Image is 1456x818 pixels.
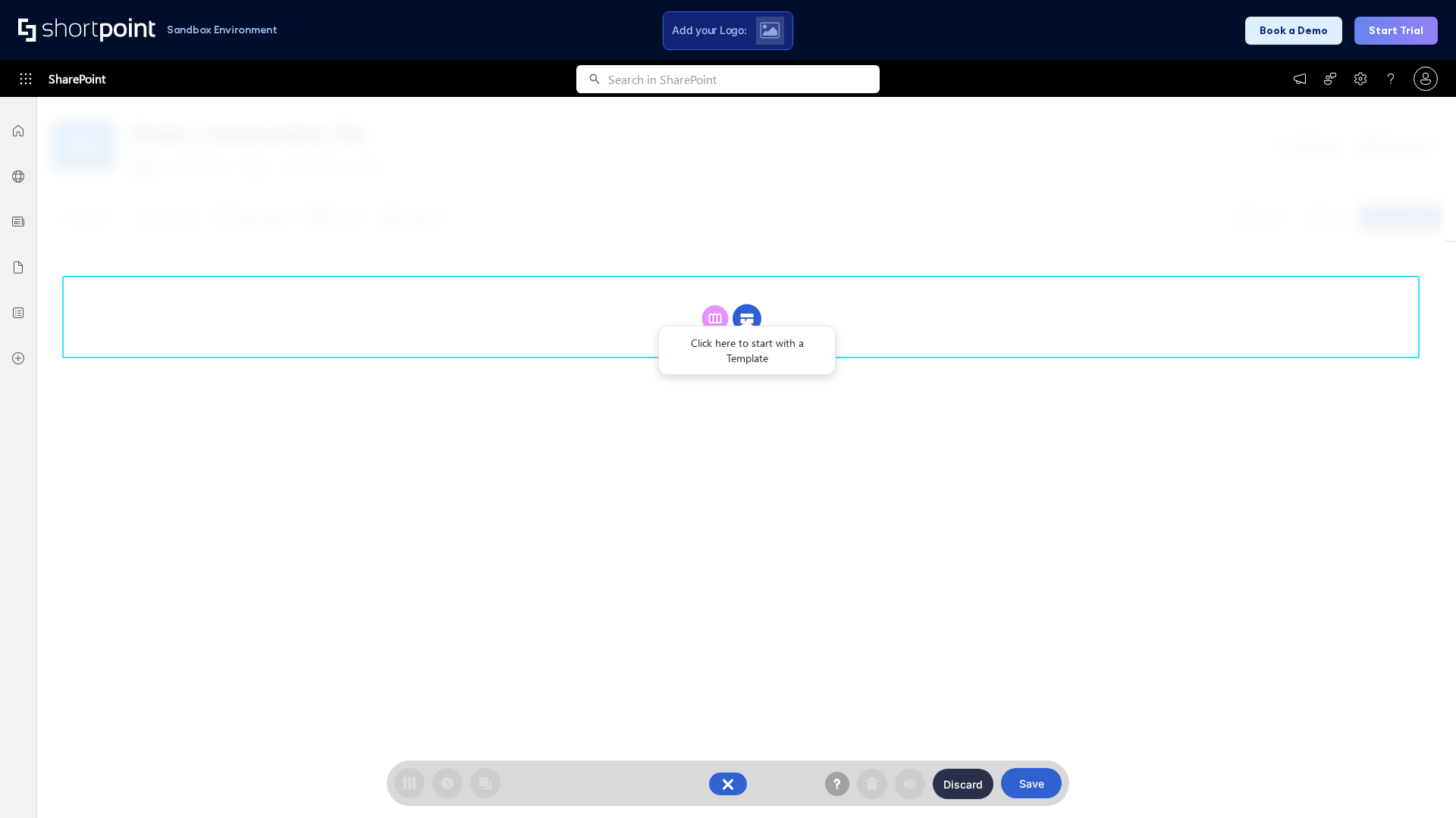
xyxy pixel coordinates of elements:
[167,26,278,34] h1: Sandbox Environment
[49,61,105,97] span: SharePoint
[608,65,880,93] input: Search in SharePoint
[1245,17,1342,45] button: Book a Demo
[760,22,780,39] img: Upload logo
[1354,17,1438,45] button: Start Trial
[933,769,993,799] button: Discard
[1380,745,1456,818] iframe: Chat Widget
[672,23,746,37] span: Add your Logo:
[1001,768,1062,798] button: Save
